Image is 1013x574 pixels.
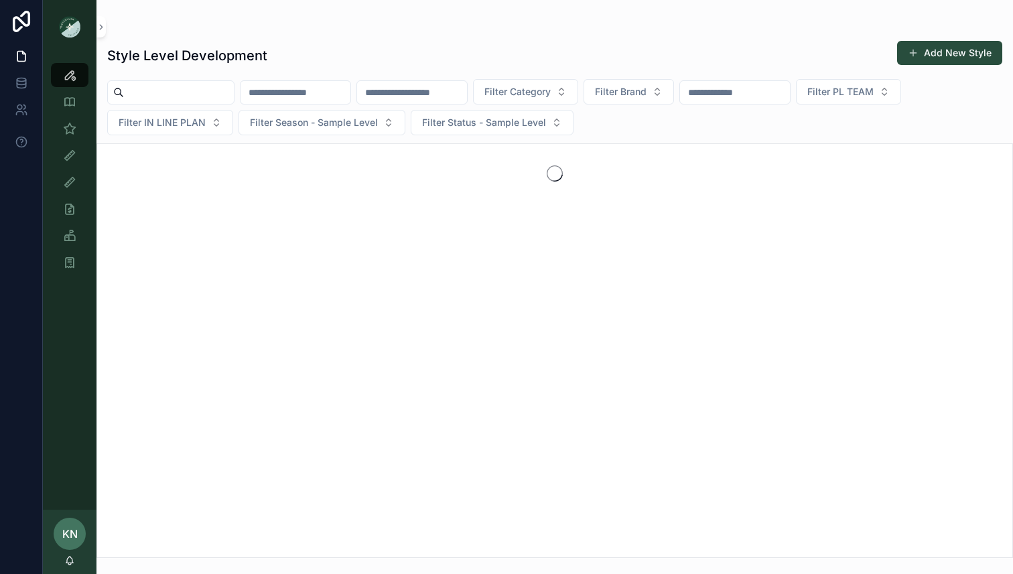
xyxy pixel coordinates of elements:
[119,116,206,129] span: Filter IN LINE PLAN
[422,116,546,129] span: Filter Status - Sample Level
[59,16,80,38] img: App logo
[595,85,647,98] span: Filter Brand
[897,41,1002,65] button: Add New Style
[584,79,674,104] button: Select Button
[250,116,378,129] span: Filter Season - Sample Level
[807,85,874,98] span: Filter PL TEAM
[473,79,578,104] button: Select Button
[107,110,233,135] button: Select Button
[411,110,573,135] button: Select Button
[796,79,901,104] button: Select Button
[62,526,78,542] span: KN
[484,85,551,98] span: Filter Category
[43,54,96,292] div: scrollable content
[107,46,267,65] h1: Style Level Development
[239,110,405,135] button: Select Button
